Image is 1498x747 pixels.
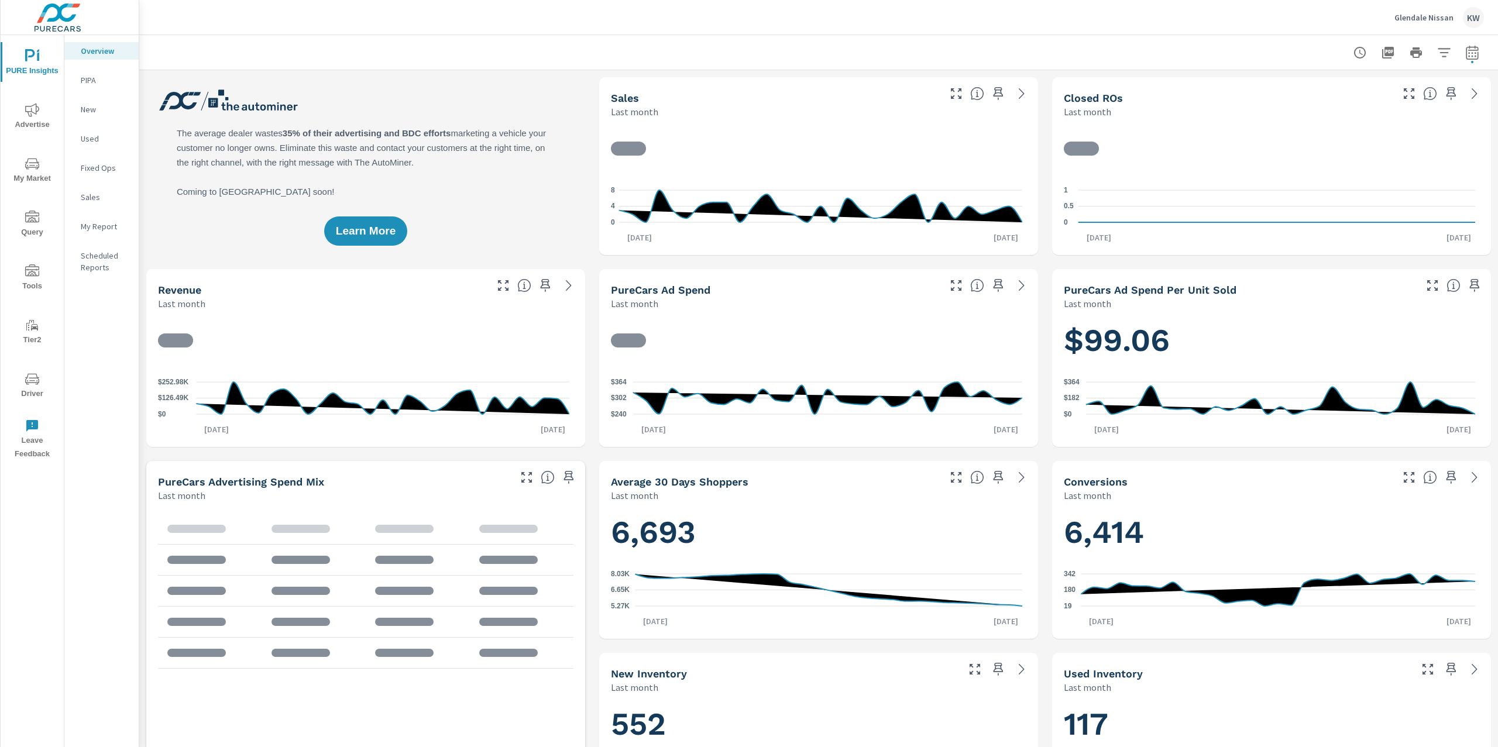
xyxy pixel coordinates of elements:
[611,570,630,578] text: 8.03K
[966,660,984,679] button: Make Fullscreen
[4,318,60,347] span: Tier2
[158,476,324,488] h5: PureCars Advertising Spend Mix
[1064,512,1479,552] h1: 6,414
[1432,41,1456,64] button: Apply Filters
[989,84,1008,103] span: Save this to your personalized report
[970,87,984,101] span: Number of vehicles sold by the dealership over the selected date range. [Source: This data is sou...
[1465,84,1484,103] a: See more details in report
[4,211,60,239] span: Query
[989,468,1008,487] span: Save this to your personalized report
[1064,218,1068,226] text: 0
[64,101,139,118] div: New
[158,378,188,386] text: $252.98K
[64,247,139,276] div: Scheduled Reports
[541,470,555,484] span: This table looks at how you compare to the amount of budget you spend per channel as opposed to y...
[81,133,129,144] p: Used
[611,586,630,594] text: 6.65K
[611,218,615,226] text: 0
[611,410,627,418] text: $240
[1064,284,1236,296] h5: PureCars Ad Spend Per Unit Sold
[1064,186,1068,194] text: 1
[1064,321,1479,360] h1: $99.06
[611,92,639,104] h5: Sales
[1064,202,1074,211] text: 0.5
[1078,232,1119,243] p: [DATE]
[611,667,687,680] h5: New Inventory
[1012,84,1031,103] a: See more details in report
[1376,41,1400,64] button: "Export Report to PDF"
[158,284,201,296] h5: Revenue
[1465,276,1484,295] span: Save this to your personalized report
[1465,660,1484,679] a: See more details in report
[1064,602,1072,610] text: 19
[517,468,536,487] button: Make Fullscreen
[970,470,984,484] span: A rolling 30 day total of daily Shoppers on the dealership website, averaged over the selected da...
[611,105,658,119] p: Last month
[947,468,966,487] button: Make Fullscreen
[611,602,630,610] text: 5.27K
[532,424,573,435] p: [DATE]
[1064,378,1080,386] text: $364
[1064,297,1111,311] p: Last month
[81,250,129,273] p: Scheduled Reports
[1465,468,1484,487] a: See more details in report
[611,512,1026,552] h1: 6,693
[1064,667,1143,680] h5: Used Inventory
[81,45,129,57] p: Overview
[1012,660,1031,679] a: See more details in report
[1394,12,1454,23] p: Glendale Nissan
[4,157,60,185] span: My Market
[1423,276,1442,295] button: Make Fullscreen
[1463,7,1484,28] div: KW
[1081,615,1122,627] p: [DATE]
[494,276,513,295] button: Make Fullscreen
[81,221,129,232] p: My Report
[559,276,578,295] a: See more details in report
[517,278,531,292] span: Total sales revenue over the selected date range. [Source: This data is sourced from the dealer’s...
[64,42,139,60] div: Overview
[611,202,615,211] text: 4
[536,276,555,295] span: Save this to your personalized report
[1418,660,1437,679] button: Make Fullscreen
[1400,468,1418,487] button: Make Fullscreen
[611,297,658,311] p: Last month
[4,103,60,132] span: Advertise
[1438,232,1479,243] p: [DATE]
[1086,424,1127,435] p: [DATE]
[158,488,205,502] p: Last month
[81,74,129,86] p: PIPA
[158,410,166,418] text: $0
[985,232,1026,243] p: [DATE]
[1064,680,1111,694] p: Last month
[1012,276,1031,295] a: See more details in report
[196,424,237,435] p: [DATE]
[985,424,1026,435] p: [DATE]
[1064,586,1076,594] text: 180
[611,476,748,488] h5: Average 30 Days Shoppers
[158,297,205,311] p: Last month
[1442,660,1461,679] span: Save this to your personalized report
[81,162,129,174] p: Fixed Ops
[64,71,139,89] div: PIPA
[611,284,710,296] h5: PureCars Ad Spend
[336,226,396,236] span: Learn More
[611,680,658,694] p: Last month
[158,394,188,402] text: $126.49K
[324,216,407,246] button: Learn More
[1064,394,1080,402] text: $182
[611,378,627,386] text: $364
[1404,41,1428,64] button: Print Report
[1,35,64,466] div: nav menu
[619,232,660,243] p: [DATE]
[64,159,139,177] div: Fixed Ops
[1461,41,1484,64] button: Select Date Range
[1064,92,1123,104] h5: Closed ROs
[611,394,627,402] text: $302
[1064,488,1111,502] p: Last month
[611,704,1026,744] h1: 552
[1064,476,1128,488] h5: Conversions
[64,130,139,147] div: Used
[633,424,674,435] p: [DATE]
[1012,468,1031,487] a: See more details in report
[947,84,966,103] button: Make Fullscreen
